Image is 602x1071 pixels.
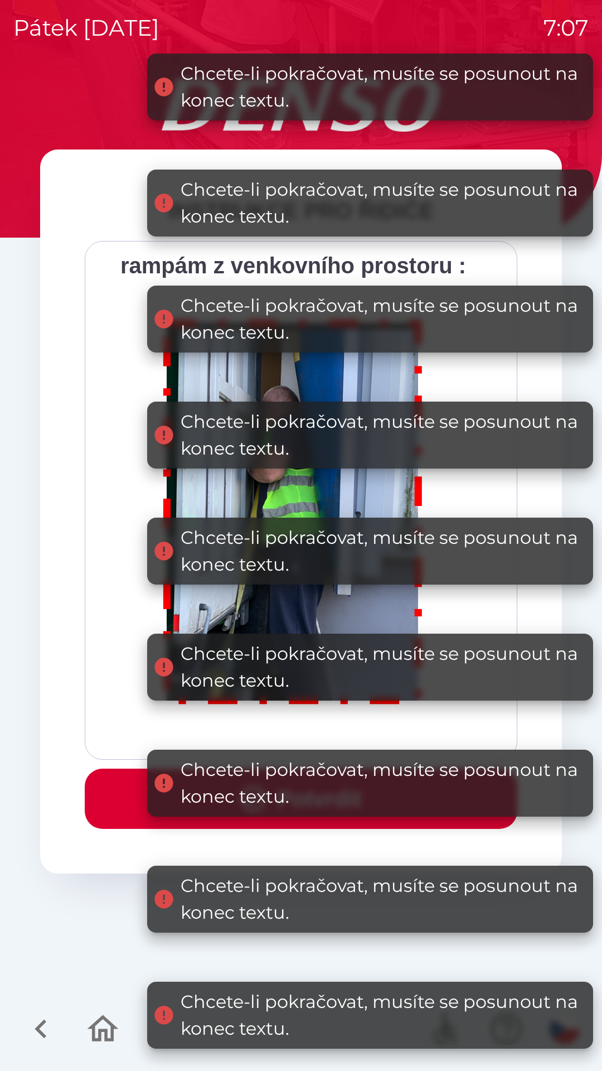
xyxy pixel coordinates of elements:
div: Chcete-li pokračovat, musíte se posunout na konec textu. [181,176,582,230]
img: Logo [40,78,562,132]
div: Chcete-li pokračovat, musíte se posunout na konec textu. [181,872,582,926]
div: Chcete-li pokračovat, musíte se posunout na konec textu. [181,60,582,114]
img: M8MNayrTL6gAAAABJRU5ErkJggg== [151,305,436,715]
p: pátek [DATE] [13,11,159,45]
div: Chcete-li pokračovat, musíte se posunout na konec textu. [181,756,582,810]
div: Chcete-li pokračovat, musíte se posunout na konec textu. [181,292,582,346]
div: Chcete-li pokračovat, musíte se posunout na konec textu. [181,988,582,1042]
button: Potvrdit [85,769,517,829]
div: Chcete-li pokračovat, musíte se posunout na konec textu. [181,524,582,578]
p: 7:07 [543,11,589,45]
div: Chcete-li pokračovat, musíte se posunout na konec textu. [181,408,582,462]
div: INSTRUKCE PRO ŘIDIČE [85,194,517,228]
div: Chcete-li pokračovat, musíte se posunout na konec textu. [181,640,582,694]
